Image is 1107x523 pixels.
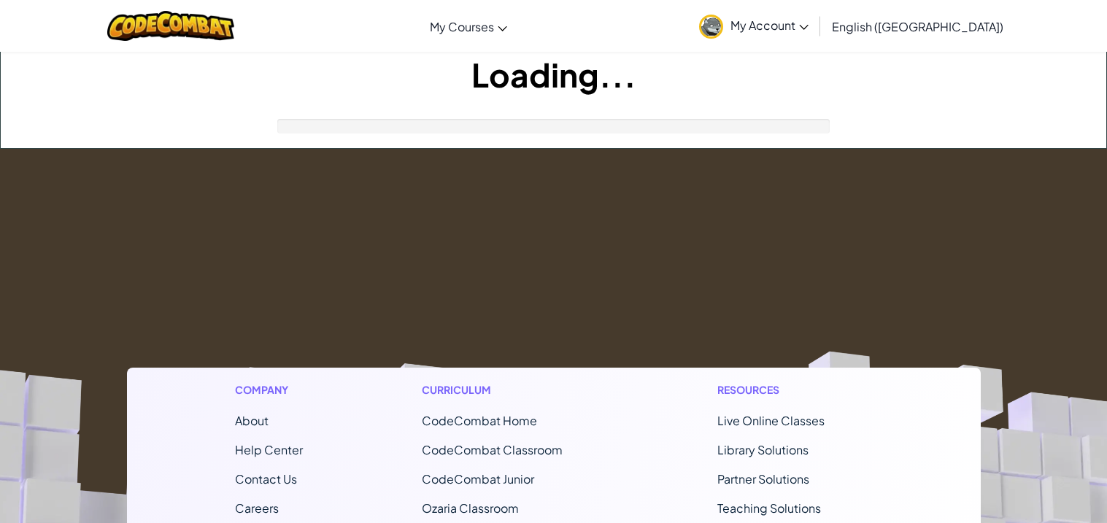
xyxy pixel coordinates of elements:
img: avatar [699,15,723,39]
a: Help Center [235,442,303,457]
h1: Curriculum [422,382,598,398]
a: Teaching Solutions [717,500,821,516]
span: Contact Us [235,471,297,487]
a: CodeCombat Classroom [422,442,563,457]
a: My Account [692,3,816,49]
span: My Account [730,18,809,33]
span: My Courses [430,19,494,34]
a: English ([GEOGRAPHIC_DATA]) [825,7,1011,46]
h1: Company [235,382,303,398]
img: CodeCombat logo [107,11,235,41]
a: About [235,413,269,428]
span: English ([GEOGRAPHIC_DATA]) [832,19,1003,34]
h1: Resources [717,382,873,398]
a: Ozaria Classroom [422,500,519,516]
a: Careers [235,500,279,516]
a: My Courses [423,7,514,46]
a: Live Online Classes [717,413,825,428]
span: CodeCombat Home [422,413,537,428]
h1: Loading... [1,52,1106,97]
a: Library Solutions [717,442,809,457]
a: CodeCombat Junior [422,471,534,487]
a: Partner Solutions [717,471,809,487]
